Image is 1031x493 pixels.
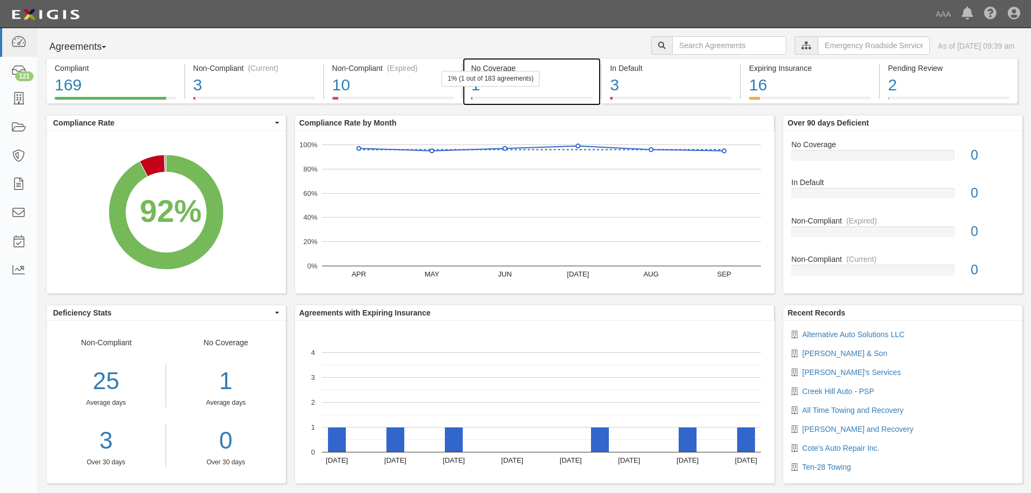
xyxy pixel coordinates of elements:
[501,456,523,464] text: [DATE]
[424,270,439,278] text: MAY
[984,8,997,21] i: Help Center - Complianz
[299,141,318,149] text: 100%
[791,254,1014,284] a: Non-Compliant(Current)0
[193,63,315,74] div: Non-Compliant (Current)
[15,71,34,81] div: 121
[818,36,930,55] input: Emergency Roadside Service (ERS)
[47,115,286,130] button: Compliance Rate
[783,215,1022,226] div: Non-Compliant
[55,63,176,74] div: Compliant
[846,254,877,265] div: (Current)
[47,424,166,458] div: 3
[46,36,127,58] button: Agreements
[802,406,903,415] a: All Time Towing and Recovery
[166,337,286,467] div: No Coverage
[47,364,166,398] div: 25
[741,97,879,106] a: Expiring Insurance16
[963,222,1022,241] div: 0
[332,63,454,74] div: Non-Compliant (Expired)
[324,97,462,106] a: Non-Compliant(Expired)10
[963,183,1022,203] div: 0
[791,177,1014,215] a: In Default0
[248,63,278,74] div: (Current)
[802,387,874,396] a: Creek Hill Auto - PSP
[888,63,1009,74] div: Pending Review
[442,71,540,87] div: 1% (1 out of 183 agreements)
[880,97,1018,106] a: Pending Review2
[311,398,315,406] text: 2
[299,308,431,317] b: Agreements with Expiring Insurance
[672,36,786,55] input: Search Agreements
[717,270,731,278] text: SEP
[55,74,176,97] div: 169
[387,63,418,74] div: (Expired)
[802,349,887,358] a: [PERSON_NAME] & Son
[174,424,278,458] a: 0
[311,423,315,431] text: 1
[299,119,397,127] b: Compliance Rate by Month
[618,456,640,464] text: [DATE]
[963,146,1022,165] div: 0
[783,254,1022,265] div: Non-Compliant
[47,131,286,293] svg: A chart.
[295,321,774,483] svg: A chart.
[783,177,1022,188] div: In Default
[46,97,184,106] a: Compliant169
[602,97,740,106] a: In Default3
[332,74,454,97] div: 10
[963,260,1022,280] div: 0
[174,458,278,467] div: Over 30 days
[443,456,465,464] text: [DATE]
[351,270,366,278] text: APR
[791,139,1014,178] a: No Coverage0
[463,97,601,106] a: No Coverage11% (1 out of 183 agreements)
[498,270,511,278] text: JUN
[53,117,272,128] span: Compliance Rate
[749,74,871,97] div: 16
[787,119,869,127] b: Over 90 days Deficient
[846,215,877,226] div: (Expired)
[326,456,348,464] text: [DATE]
[8,5,83,24] img: logo-5460c22ac91f19d4615b14bd174203de0afe785f0fc80cf4dbbc73dc1793850b.png
[735,456,757,464] text: [DATE]
[888,74,1009,97] div: 2
[295,131,774,293] svg: A chart.
[643,270,659,278] text: AUG
[560,456,582,464] text: [DATE]
[610,63,732,74] div: In Default
[47,458,166,467] div: Over 30 days
[47,305,286,320] button: Deficiency Stats
[303,165,317,173] text: 80%
[384,456,406,464] text: [DATE]
[802,368,901,377] a: [PERSON_NAME]'s Services
[303,213,317,221] text: 40%
[53,307,272,318] span: Deficiency Stats
[802,425,913,433] a: [PERSON_NAME] and Recovery
[303,189,317,197] text: 60%
[930,3,956,25] a: AAA
[791,215,1014,254] a: Non-Compliant(Expired)0
[567,270,589,278] text: [DATE]
[802,330,904,339] a: Alternative Auto Solutions LLC
[193,74,315,97] div: 3
[174,364,278,398] div: 1
[303,238,317,246] text: 20%
[47,398,166,407] div: Average days
[47,337,166,467] div: Non-Compliant
[677,456,699,464] text: [DATE]
[749,63,871,74] div: Expiring Insurance
[938,41,1015,51] div: As of [DATE] 09:39 am
[307,262,317,270] text: 0%
[311,373,315,382] text: 3
[802,444,879,452] a: Cote's Auto Repair Inc.
[311,448,315,456] text: 0
[174,398,278,407] div: Average days
[311,349,315,357] text: 4
[783,139,1022,150] div: No Coverage
[802,463,851,471] a: Ten-28 Towing
[610,74,732,97] div: 3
